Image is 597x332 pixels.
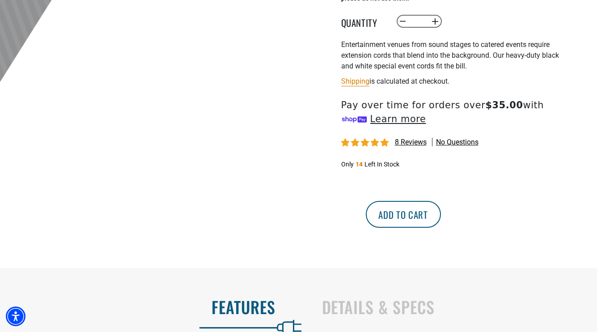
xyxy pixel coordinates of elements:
[341,75,560,87] div: is calculated at checkout.
[341,161,354,168] span: Only
[436,137,478,147] span: No questions
[322,298,579,316] h2: Details & Specs
[341,77,369,85] a: Shipping
[341,39,560,72] p: Entertainment venues from sound stages to catered events require extension cords that blend into ...
[364,161,399,168] span: Left In Stock
[6,306,25,326] div: Accessibility Menu
[19,298,275,316] h2: Features
[356,161,363,168] span: 14
[366,201,441,228] button: Add to cart
[395,138,427,146] span: 8 reviews
[341,139,390,147] span: 5.00 stars
[341,16,386,27] label: Quantity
